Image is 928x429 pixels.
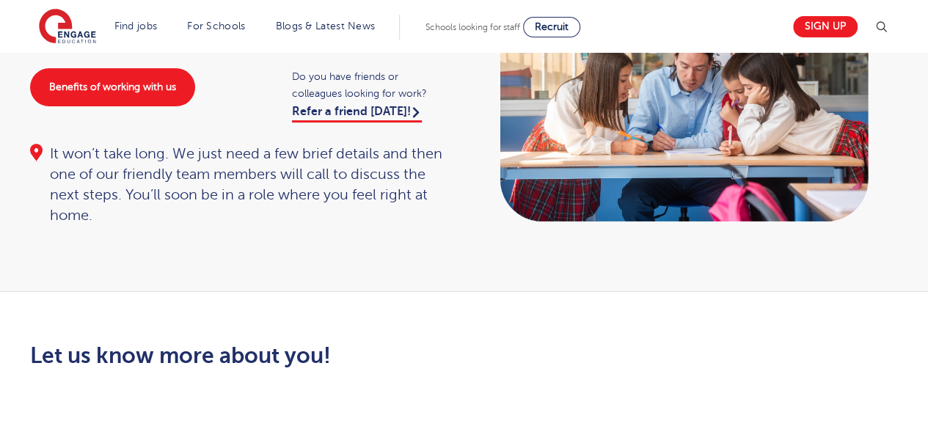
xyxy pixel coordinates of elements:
a: Benefits of working with us [30,68,195,106]
a: Sign up [793,16,858,37]
a: Refer a friend [DATE]! [292,105,422,122]
div: It won’t take long. We just need a few brief details and then one of our friendly team members wi... [30,144,450,226]
span: Schools looking for staff [425,22,520,32]
span: Recruit [535,21,569,32]
a: Recruit [523,17,580,37]
img: Engage Education [39,9,96,45]
a: For Schools [187,21,245,32]
span: Do you have friends or colleagues looking for work? [292,68,450,102]
h2: Let us know more about you! [30,343,602,368]
a: Find jobs [114,21,158,32]
a: Blogs & Latest News [276,21,376,32]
